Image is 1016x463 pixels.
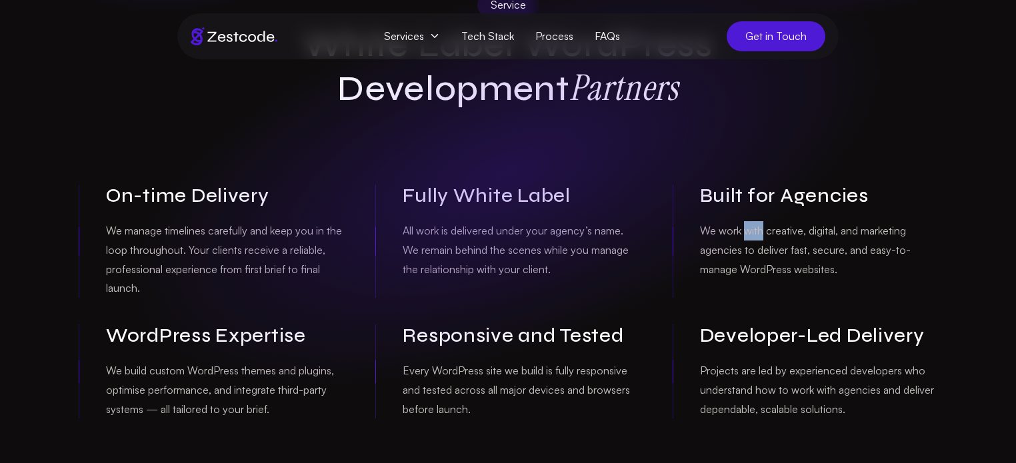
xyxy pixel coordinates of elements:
[403,361,640,418] p: Every WordPress site we build is fully responsive and tested across all major devices and browser...
[106,221,343,298] p: We manage timelines carefully and keep you in the loop throughout. Your clients receive a reliabl...
[700,221,937,278] p: We work with creative, digital, and marketing agencies to deliver fast, secure, and easy-to-manag...
[525,24,584,49] a: Process
[584,24,631,49] a: FAQs
[252,24,764,111] h1: White Label WordPress Development
[191,27,277,45] img: Brand logo of zestcode digital
[700,185,937,208] h3: Built for Agencies
[403,221,640,278] p: All work is delivered under your agency’s name. We remain behind the scenes while you manage the ...
[700,324,937,348] h3: Developer-Led Delivery
[569,64,679,110] strong: Partners
[727,21,825,51] a: Get in Touch
[403,185,640,208] h3: Fully White Label
[700,361,937,418] p: Projects are led by experienced developers who understand how to work with agencies and deliver d...
[403,324,640,348] h3: Responsive and Tested
[451,24,525,49] a: Tech Stack
[106,361,343,418] p: We build custom WordPress themes and plugins, optimise performance, and integrate third-party sys...
[106,324,343,348] h3: WordPress Expertise
[106,185,343,208] h3: On-time Delivery
[373,24,451,49] span: Services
